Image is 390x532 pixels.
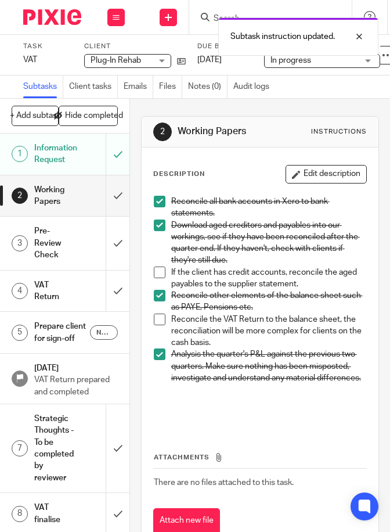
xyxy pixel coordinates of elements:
[69,76,118,98] a: Client tasks
[34,276,74,306] h1: VAT Return
[23,9,81,25] img: Pixie
[65,112,123,121] span: Hide completed
[171,290,367,314] p: Reconcile other elements of the balance sheet such as PAYE, Pensions etc.
[12,235,28,251] div: 3
[230,31,335,42] p: Subtask instruction updated.
[188,76,228,98] a: Notes (0)
[23,76,63,98] a: Subtasks
[23,42,70,51] label: Task
[178,125,284,138] h1: Working Papers
[34,360,118,374] h1: [DATE]
[12,440,28,456] div: 7
[12,188,28,204] div: 2
[34,318,90,347] h1: Prepare client for sign-off
[34,499,74,529] h1: VAT finalise
[34,410,74,487] h1: Strategic Thoughts - To be completed by reviewer
[154,454,210,461] span: Attachments
[270,56,311,64] span: In progress
[171,314,367,349] p: Reconcile the VAT Return to the balance sheet, the reconciliation will be more complex for client...
[34,181,74,211] h1: Working Papers
[34,139,74,169] h1: Information Request
[153,123,172,141] div: 2
[34,222,74,264] h1: Pre-Review Check
[34,374,118,398] p: VAT Return prepared and completed
[23,54,70,66] div: VAT
[171,196,367,220] p: Reconcile all bank accounts in Xero to bank statements.
[12,106,59,125] button: + Add subtask
[197,56,222,64] span: [DATE]
[154,479,294,487] span: There are no files attached to this task.
[124,76,153,98] a: Emails
[59,106,118,125] button: Hide completed
[171,267,367,290] p: If the client has credit accounts, reconcile the aged payables to the supplier statement.
[233,76,275,98] a: Audit logs
[84,42,186,51] label: Client
[91,56,141,64] span: Plug-In Rehab
[12,146,28,162] div: 1
[153,170,205,179] p: Description
[171,348,367,384] p: Analysis the quarter's P&L against the previous two quarters. Make sure nothing has been misposte...
[12,506,28,522] div: 8
[159,76,182,98] a: Files
[311,127,367,136] div: Instructions
[12,325,28,341] div: 5
[286,165,367,184] button: Edit description
[96,328,111,337] span: Not yet sent
[171,220,367,267] p: Download aged creditors and payables into our workings, see if they have been reconciled after th...
[12,283,28,299] div: 4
